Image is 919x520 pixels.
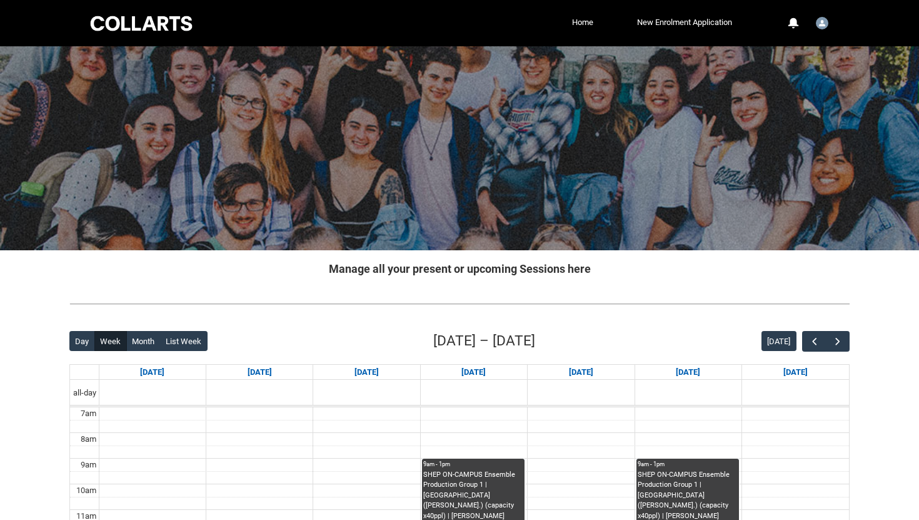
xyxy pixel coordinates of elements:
div: 9am [78,459,99,471]
div: 10am [74,484,99,497]
a: Go to September 14, 2025 [138,365,167,380]
button: List Week [160,331,208,351]
button: Day [69,331,95,351]
div: 9am - 1pm [638,460,738,469]
button: User Profile Student.ajha.20252685 [813,12,831,32]
h2: Manage all your present or upcoming Sessions here [69,260,850,277]
a: Go to September 16, 2025 [352,365,381,380]
div: 9am - 1pm [423,460,523,469]
button: Month [126,331,161,351]
div: 8am [78,433,99,446]
button: [DATE] [761,331,796,351]
a: New Enrolment Application [634,13,735,32]
h2: [DATE] – [DATE] [433,330,535,352]
button: Week [94,331,127,351]
img: Student.ajha.20252685 [816,17,828,29]
a: Go to September 19, 2025 [673,365,703,380]
img: REDU_GREY_LINE [69,297,850,310]
span: all-day [71,387,99,399]
a: Go to September 20, 2025 [781,365,810,380]
a: Go to September 15, 2025 [245,365,274,380]
div: 7am [78,407,99,420]
a: Go to September 17, 2025 [459,365,488,380]
button: Next Week [826,331,850,352]
button: Previous Week [802,331,826,352]
a: Home [569,13,596,32]
a: Go to September 18, 2025 [566,365,596,380]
